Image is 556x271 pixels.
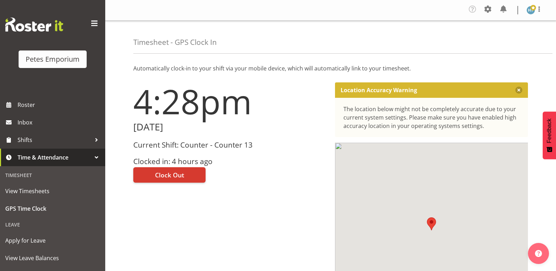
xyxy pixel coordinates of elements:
[5,186,100,196] span: View Timesheets
[2,249,103,267] a: View Leave Balances
[5,235,100,246] span: Apply for Leave
[546,118,552,143] span: Feedback
[155,170,184,179] span: Clock Out
[133,141,327,149] h3: Current Shift: Counter - Counter 13
[343,105,520,130] div: The location below might not be completely accurate due to your current system settings. Please m...
[2,217,103,232] div: Leave
[515,87,522,94] button: Close message
[133,82,327,120] h1: 4:28pm
[5,253,100,263] span: View Leave Balances
[133,64,528,73] p: Automatically clock-in to your shift via your mobile device, which will automatically link to you...
[535,250,542,257] img: help-xxl-2.png
[133,38,217,46] h4: Timesheet - GPS Clock In
[5,18,63,32] img: Rosterit website logo
[5,203,100,214] span: GPS Time Clock
[26,54,80,65] div: Petes Emporium
[2,182,103,200] a: View Timesheets
[133,122,327,133] h2: [DATE]
[18,152,91,163] span: Time & Attendance
[543,111,556,159] button: Feedback - Show survey
[2,168,103,182] div: Timesheet
[18,117,102,128] span: Inbox
[133,157,327,165] h3: Clocked in: 4 hours ago
[133,167,206,183] button: Clock Out
[18,135,91,145] span: Shifts
[527,6,535,14] img: helena-tomlin701.jpg
[2,200,103,217] a: GPS Time Clock
[2,232,103,249] a: Apply for Leave
[18,100,102,110] span: Roster
[341,87,417,94] p: Location Accuracy Warning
